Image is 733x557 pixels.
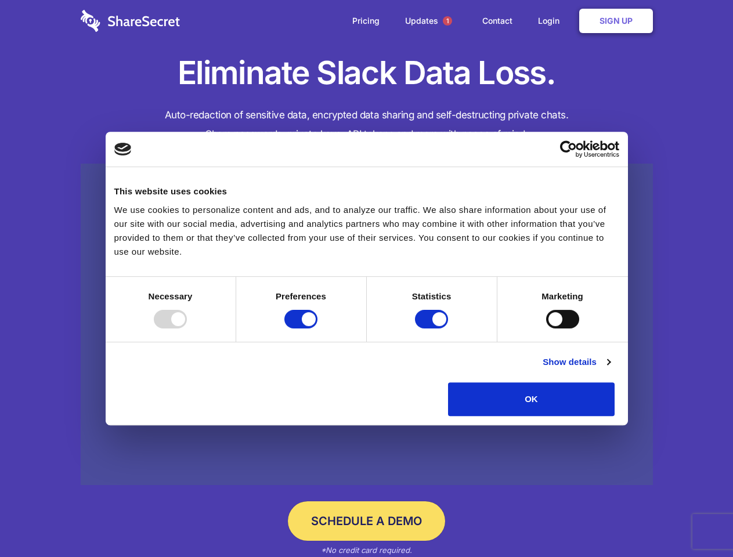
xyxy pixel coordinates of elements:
a: Wistia video thumbnail [81,164,653,486]
em: *No credit card required. [321,545,412,555]
strong: Necessary [149,291,193,301]
div: We use cookies to personalize content and ads, and to analyze our traffic. We also share informat... [114,203,619,259]
a: Contact [471,3,524,39]
button: OK [448,382,615,416]
div: This website uses cookies [114,185,619,198]
strong: Preferences [276,291,326,301]
a: Show details [543,355,610,369]
img: logo [114,143,132,155]
strong: Statistics [412,291,452,301]
h1: Eliminate Slack Data Loss. [81,52,653,94]
a: Schedule a Demo [288,501,445,541]
a: Pricing [341,3,391,39]
a: Usercentrics Cookiebot - opens in a new window [518,140,619,158]
strong: Marketing [541,291,583,301]
a: Sign Up [579,9,653,33]
img: logo-wordmark-white-trans-d4663122ce5f474addd5e946df7df03e33cb6a1c49d2221995e7729f52c070b2.svg [81,10,180,32]
h4: Auto-redaction of sensitive data, encrypted data sharing and self-destructing private chats. Shar... [81,106,653,144]
a: Login [526,3,577,39]
span: 1 [443,16,452,26]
